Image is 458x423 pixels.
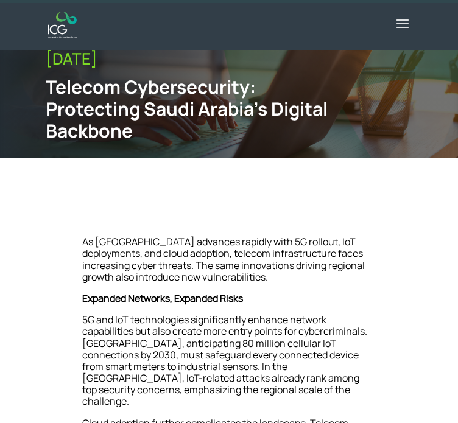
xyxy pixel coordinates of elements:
strong: Expanded Networks, Expanded Risks [82,292,243,305]
img: ICG [48,12,76,38]
div: Telecom Cybersecurity: Protecting Saudi Arabia’s Digital Backbone [46,76,328,142]
iframe: Chat Widget [255,292,458,423]
div: [DATE] [46,49,412,68]
p: 5G and IoT technologies significantly enhance network capabilities but also create more entry poi... [82,314,375,418]
p: As [GEOGRAPHIC_DATA] advances rapidly with 5G rollout, IoT deployments, and cloud adoption, telec... [82,236,375,293]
